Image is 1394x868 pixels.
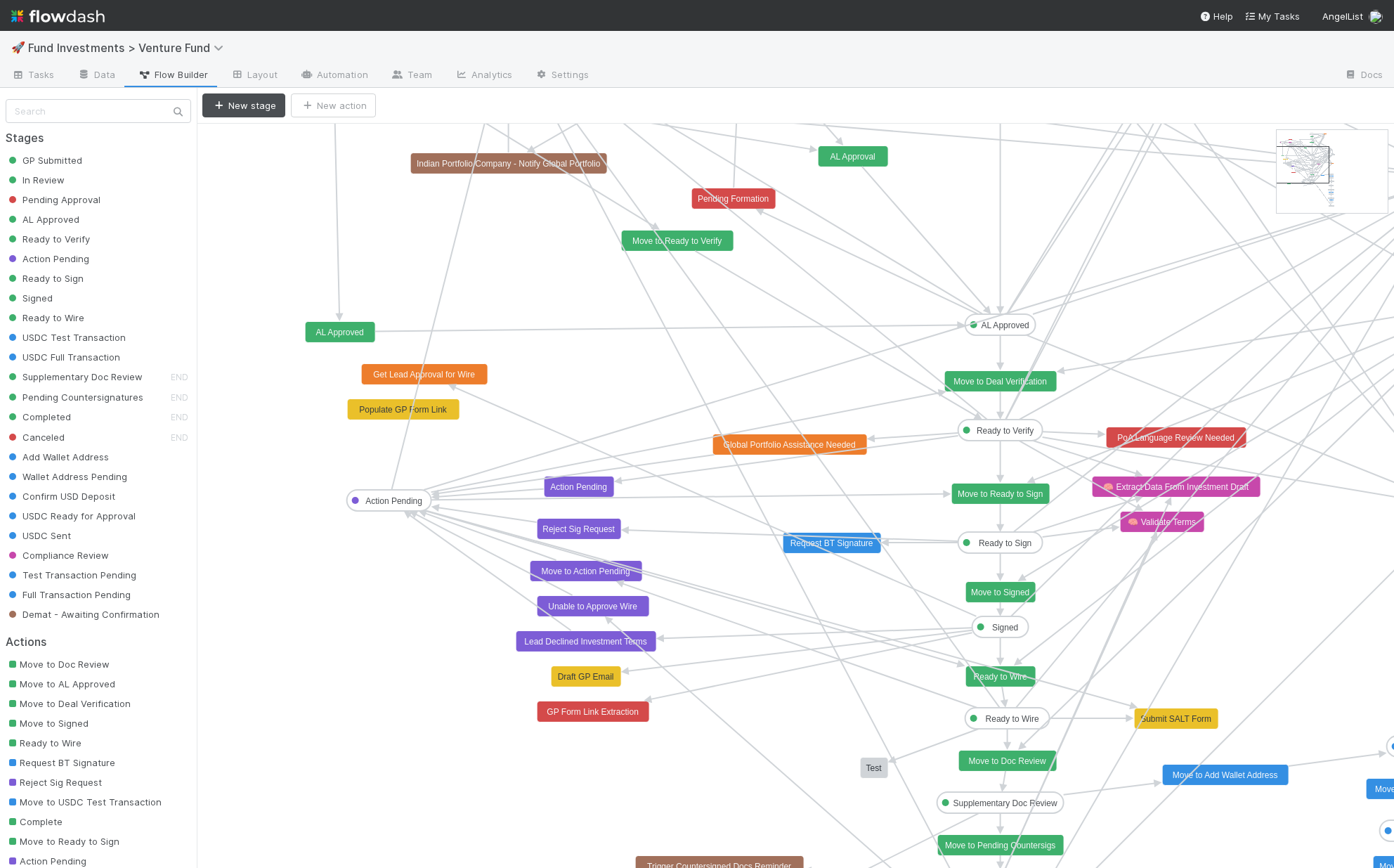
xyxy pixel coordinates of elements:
[866,763,882,773] text: Test
[373,370,475,380] text: Get Lead Approval for Wire
[6,351,120,363] span: USDC Full Transaction
[6,131,191,145] h2: Stages
[6,253,89,264] span: Action Pending
[138,67,208,82] span: Flow Builder
[6,589,131,600] span: Full Transaction Pending
[171,412,188,422] small: END
[66,65,126,87] a: Data
[524,637,647,647] text: Lead Declined Investment Terms
[971,588,1029,597] text: Move to Signed
[6,836,119,847] span: Move to Ready to Sign
[698,194,769,204] text: Pending Formation
[417,159,601,169] text: Indian Portfolio Company - Notify Global Portfolio
[6,233,90,245] span: Ready to Verify
[724,440,856,450] text: Global Portfolio Assistance Needed
[547,707,639,717] text: GP Form Link Extraction
[126,65,219,87] a: Flow Builder
[6,659,110,670] span: Move to Doc Review
[1333,65,1394,87] a: Docs
[6,451,109,462] span: Add Wallet Address
[6,99,191,123] input: Search
[11,41,25,53] span: 🚀
[219,65,289,87] a: Layout
[542,566,630,576] text: Move to Action Pending
[6,471,127,482] span: Wallet Address Pending
[11,4,105,28] img: logo-inverted-e16ddd16eac7371096b0.svg
[6,635,191,649] h2: Actions
[953,798,1057,808] text: Supplementary Doc Review
[6,371,143,382] span: Supplementary Doc Review
[379,65,443,87] a: Team
[171,372,188,382] small: END
[6,816,63,827] span: Complete
[790,538,873,548] text: Request BT Signature
[6,550,109,561] span: Compliance Review
[315,328,363,337] text: AL Approved
[365,496,422,506] text: Action Pending
[6,332,126,343] span: USDC Test Transaction
[992,623,1018,633] text: Signed
[1369,10,1383,24] img: avatar_5bf5c33b-3139-4939-a495-cbf9fc6ebf7e.png
[1244,9,1300,23] a: My Tasks
[6,432,65,443] span: Canceled
[1173,770,1278,780] text: Move to Add Wallet Address
[171,392,188,403] small: END
[974,672,1027,682] text: Ready to Wire
[289,65,379,87] a: Automation
[6,609,159,620] span: Demat - Awaiting Confirmation
[523,65,600,87] a: Settings
[6,194,100,205] span: Pending Approval
[953,377,1047,387] text: Move to Deal Verification
[548,602,637,611] text: Unable to Approve Wire
[945,841,1055,850] text: Move to Pending Countersigs
[6,698,131,709] span: Move to Deal Verification
[558,672,614,682] text: Draft GP Email
[6,737,82,749] span: Ready to Wire
[6,510,136,522] span: USDC Ready for Approval
[6,777,102,788] span: Reject Sig Request
[958,489,1043,499] text: Move to Ready to Sign
[11,67,55,82] span: Tasks
[6,391,143,403] span: Pending Countersignatures
[202,93,285,117] button: New stage
[6,678,115,689] span: Move to AL Approved
[6,292,53,304] span: Signed
[979,538,1031,548] text: Ready to Sign
[1117,433,1235,443] text: PoA Language Review Needed
[6,855,86,867] span: Action Pending
[1199,9,1233,23] div: Help
[6,411,71,422] span: Completed
[969,756,1046,766] text: Move to Doc Review
[1140,714,1211,724] text: Submit SALT Form
[6,273,84,284] span: Ready to Sign
[6,530,71,541] span: USDC Sent
[171,432,188,443] small: END
[6,174,65,186] span: In Review
[6,491,115,502] span: Confirm USD Deposit
[6,796,162,808] span: Move to USDC Test Transaction
[977,426,1034,436] text: Ready to Verify
[6,718,89,729] span: Move to Signed
[359,405,448,415] text: Populate GP Form Link
[6,757,115,768] span: Request BT Signature
[6,569,136,581] span: Test Transaction Pending
[6,312,84,323] span: Ready to Wire
[6,214,79,225] span: AL Approved
[981,320,1029,330] text: AL Approved
[1244,11,1300,22] span: My Tasks
[542,524,615,534] text: Reject Sig Request
[6,155,82,166] span: GP Submitted
[291,93,376,117] button: New action
[632,236,722,246] text: Move to Ready to Verify
[28,41,230,55] span: Fund Investments > Venture Fund
[443,65,523,87] a: Analytics
[830,152,875,162] text: AL Approval
[986,714,1039,724] text: Ready to Wire
[550,482,607,492] text: Action Pending
[1322,11,1363,22] span: AngelList
[1128,517,1196,527] text: 🧠 Validate Terms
